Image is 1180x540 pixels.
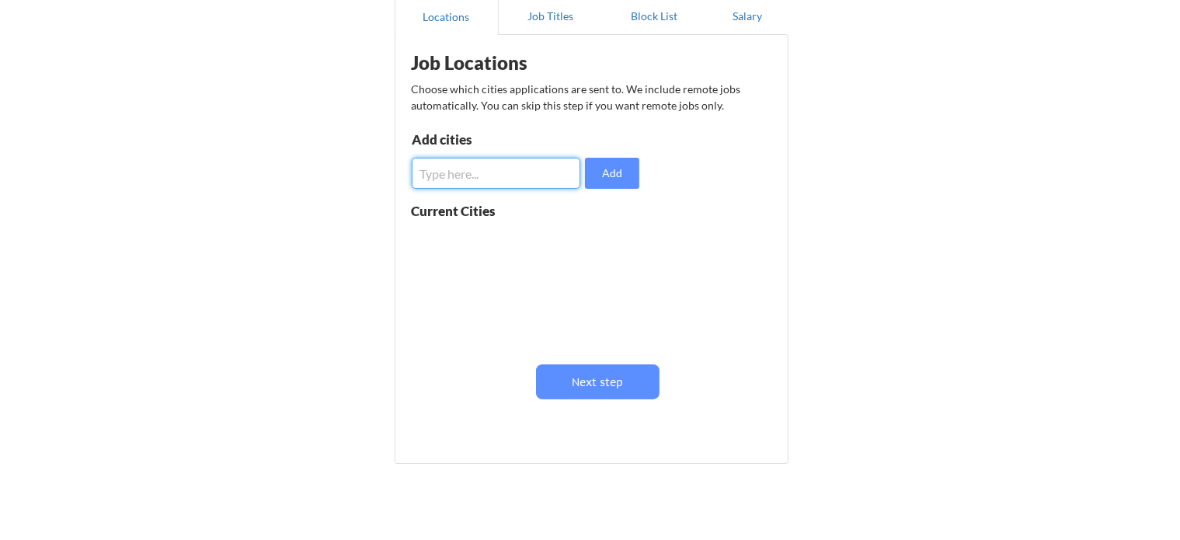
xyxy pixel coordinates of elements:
input: Type here... [412,158,580,189]
div: Add cities [412,133,573,146]
button: Add [585,158,639,189]
button: Next step [536,364,660,399]
div: Current Cities [412,204,530,218]
div: Choose which cities applications are sent to. We include remote jobs automatically. You can skip ... [412,81,769,113]
div: Job Locations [412,54,607,72]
